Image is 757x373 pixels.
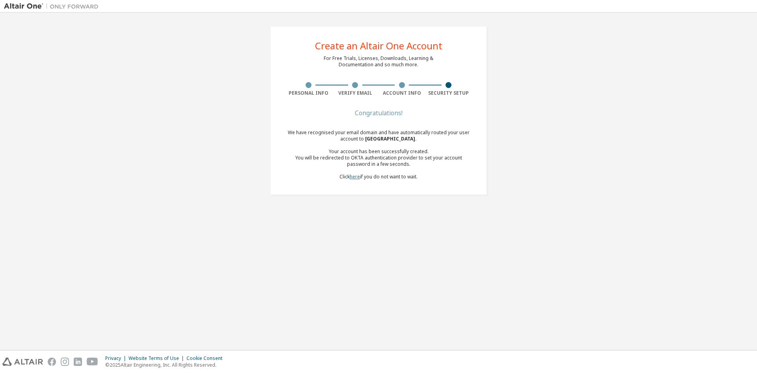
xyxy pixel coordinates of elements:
div: Website Terms of Use [129,355,186,362]
div: Create an Altair One Account [315,41,442,51]
div: Security Setup [425,90,472,96]
a: here [350,173,360,180]
div: Privacy [105,355,129,362]
img: facebook.svg [48,358,56,366]
div: We have recognised your email domain and have automatically routed your user account to Click if ... [285,129,472,180]
div: Account Info [378,90,425,96]
div: You will be redirected to OKTA authentication provider to set your account password in a few seco... [285,155,472,167]
img: linkedin.svg [74,358,82,366]
div: Verify Email [332,90,379,96]
img: youtube.svg [87,358,98,366]
div: Congratulations! [285,111,472,115]
div: Personal Info [285,90,332,96]
img: altair_logo.svg [2,358,43,366]
img: instagram.svg [61,358,69,366]
span: [GEOGRAPHIC_DATA] . [365,135,417,142]
img: Altair One [4,2,103,10]
div: Your account has been successfully created. [285,148,472,155]
p: © 2025 Altair Engineering, Inc. All Rights Reserved. [105,362,227,368]
div: Cookie Consent [186,355,227,362]
div: For Free Trials, Licenses, Downloads, Learning & Documentation and so much more. [324,55,433,68]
